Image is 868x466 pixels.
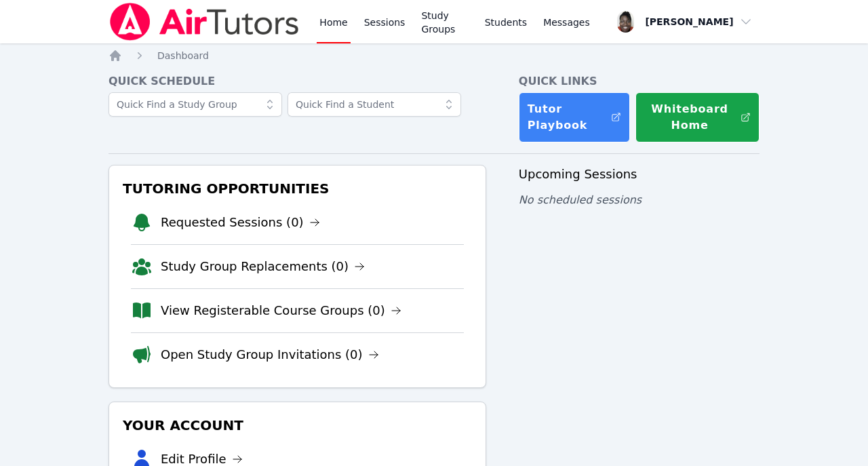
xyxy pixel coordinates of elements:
[157,50,209,61] span: Dashboard
[120,413,475,438] h3: Your Account
[157,49,209,62] a: Dashboard
[161,301,401,320] a: View Registerable Course Groups (0)
[120,176,475,201] h3: Tutoring Opportunities
[519,193,642,206] span: No scheduled sessions
[108,49,759,62] nav: Breadcrumb
[288,92,461,117] input: Quick Find a Student
[108,3,300,41] img: Air Tutors
[519,73,759,90] h4: Quick Links
[161,345,379,364] a: Open Study Group Invitations (0)
[519,92,631,142] a: Tutor Playbook
[543,16,590,29] span: Messages
[635,92,759,142] button: Whiteboard Home
[161,213,320,232] a: Requested Sessions (0)
[161,257,365,276] a: Study Group Replacements (0)
[108,73,486,90] h4: Quick Schedule
[519,165,759,184] h3: Upcoming Sessions
[108,92,282,117] input: Quick Find a Study Group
